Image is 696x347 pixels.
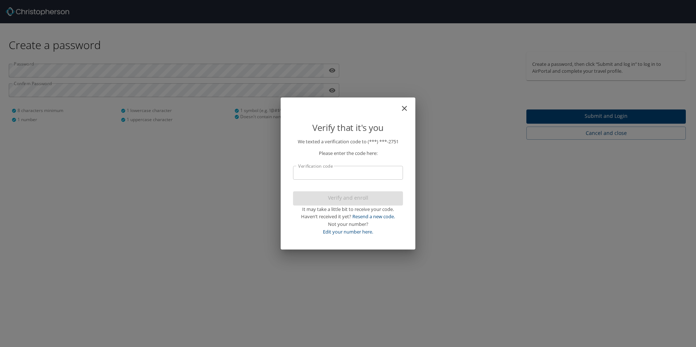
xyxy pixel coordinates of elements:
div: Haven’t received it yet? [293,213,403,220]
div: It may take a little bit to receive your code. [293,206,403,213]
p: Verify that it's you [293,121,403,135]
div: Not your number? [293,220,403,228]
button: close [404,100,412,109]
a: Resend a new code. [352,213,395,220]
p: Please enter the code here: [293,149,403,157]
a: Edit your number here. [323,228,373,235]
p: We texted a verification code to (***) ***- 2751 [293,138,403,145]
